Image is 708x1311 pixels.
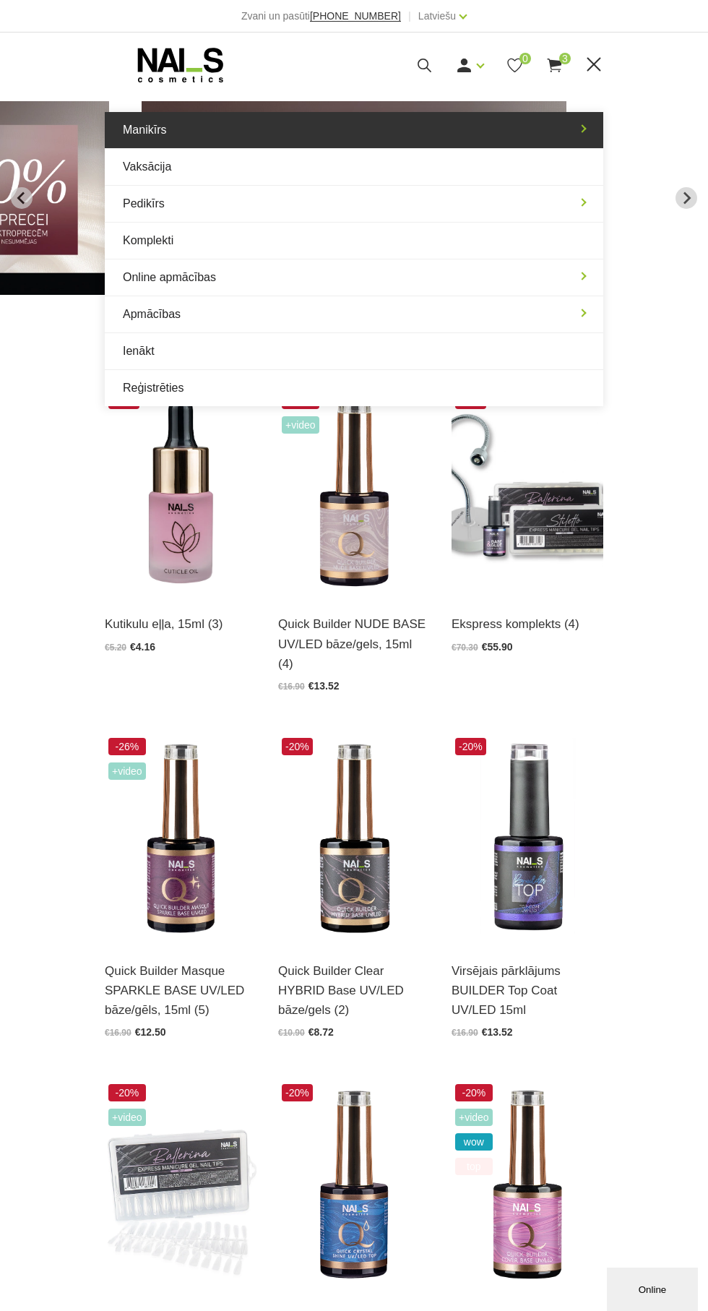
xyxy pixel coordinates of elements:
[105,370,603,406] a: Reģistrēties
[105,961,256,1020] a: Quick Builder Masque SPARKLE BASE UV/LED bāze/gēls, 15ml (5)
[105,734,256,943] img: Maskējoša, viegli mirdzoša bāze/gels. Unikāls produkts ar daudz izmantošanas iespējām: •Bāze gell...
[308,1026,334,1038] span: €8.72
[105,223,603,259] a: Komplekti
[142,101,566,295] li: 4 of 13
[310,11,401,22] a: [PHONE_NUMBER]
[282,1084,313,1101] span: -20%
[105,296,603,332] a: Apmācības
[105,112,603,148] a: Manikīrs
[559,53,571,64] span: 3
[105,614,256,634] a: Kutikulu eļļa, 15ml (3)
[278,734,430,943] img: Klientu iemīļotajai Rubber bāzei esam mainījuši nosaukumu uz Quick Builder Clear HYBRID Base UV/L...
[278,1080,430,1289] img: Virsējais pārklājums bez lipīgā slāņa un UV zilā pārklājuma. Nodrošina izcilu spīdumu manikīram l...
[310,10,401,22] span: [PHONE_NUMBER]
[482,1026,513,1038] span: €13.52
[452,642,478,653] span: €70.30
[607,1265,701,1311] iframe: chat widget
[452,388,603,597] img: Ekpress gēla tipši pieaudzēšanai 240 gab.Gēla nagu pieaudzēšana vēl nekad nav bijusi tik vienkārš...
[108,1109,146,1126] span: +Video
[105,149,603,185] a: Vaksācija
[452,1028,478,1038] span: €16.90
[482,641,513,653] span: €55.90
[519,53,531,64] span: 0
[675,187,697,209] button: Next slide
[105,259,603,296] a: Online apmācības
[408,7,411,25] span: |
[452,961,603,1020] a: Virsējais pārklājums BUILDER Top Coat UV/LED 15ml
[455,738,486,755] span: -20%
[105,1080,256,1289] img: Ekpress gela tipši pieaudzēšanai 240 gab.Gela nagu pieaudzēšana vēl nekad nav bijusi tik vienkārš...
[105,186,603,222] a: Pedikīrs
[455,1109,493,1126] span: +Video
[135,1026,166,1038] span: €12.50
[418,7,456,25] a: Latviešu
[452,734,603,943] img: Builder Top virsējais pārklājums bez lipīgā slāņa gellakas/gela pārklājuma izlīdzināšanai un nost...
[108,762,146,780] span: +Video
[108,1084,146,1101] span: -20%
[11,187,33,209] button: Previous slide
[241,7,401,25] div: Zvani un pasūti
[455,1158,493,1175] span: top
[278,614,430,674] a: Quick Builder NUDE BASE UV/LED bāze/gels, 15ml (4)
[506,56,524,74] a: 0
[452,614,603,634] a: Ekspress komplekts (4)
[452,1080,603,1289] img: Šī brīža iemīlētākais produkts, kas nepieviļ nevienu meistaru.Perfektas noturības kamuflāžas bāze...
[105,642,126,653] span: €5.20
[455,1084,493,1101] span: -20%
[105,1028,131,1038] span: €16.90
[278,388,430,597] img: Lieliskas noturības kamuflējošā bāze/gels, kas ir saudzīga pret dabīgo nagu un nebojā naga plātni...
[105,333,603,369] a: Ienākt
[278,1028,305,1038] span: €10.90
[455,1133,493,1151] span: wow
[130,641,155,653] span: €4.16
[108,738,146,755] span: -26%
[282,416,319,434] span: +Video
[282,738,313,755] span: -20%
[278,961,430,1020] a: Quick Builder Clear HYBRID Base UV/LED bāze/gels (2)
[308,680,340,692] span: €13.52
[105,388,256,597] img: Mitrinoša, mīkstinoša un aromātiska kutikulas eļļa. Bagāta ar nepieciešamo omega-3, 6 un 9, kā ar...
[278,682,305,692] span: €16.90
[545,56,564,74] a: 3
